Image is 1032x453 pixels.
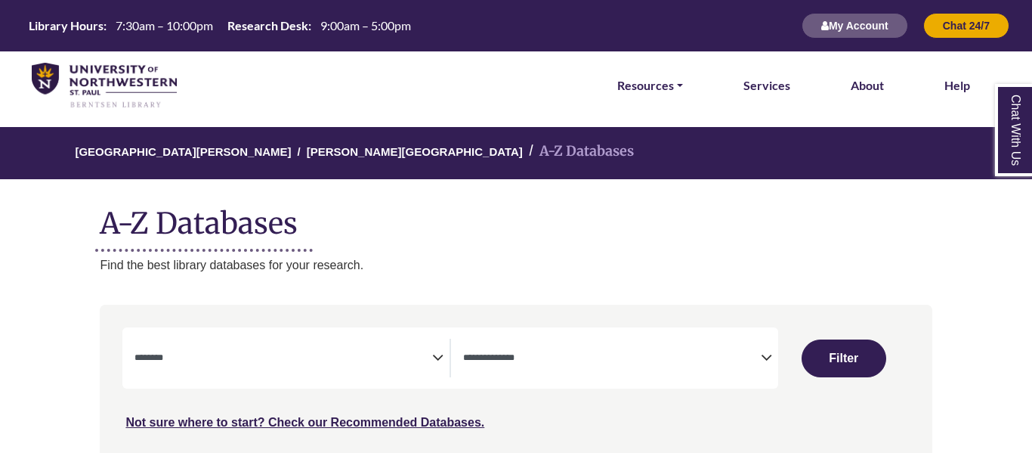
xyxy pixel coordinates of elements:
[923,19,1009,32] a: Chat 24/7
[851,76,884,95] a: About
[802,13,908,39] button: My Account
[923,13,1009,39] button: Chat 24/7
[134,353,432,365] textarea: Filter
[617,76,683,95] a: Resources
[463,353,761,365] textarea: Filter
[32,63,177,109] img: library_home
[221,17,312,33] th: Research Desk:
[944,76,970,95] a: Help
[320,18,411,33] span: 9:00am – 5:00pm
[23,17,107,33] th: Library Hours:
[743,76,790,95] a: Services
[100,256,932,275] p: Find the best library databases for your research.
[75,143,291,158] a: [GEOGRAPHIC_DATA][PERSON_NAME]
[100,194,932,240] h1: A-Z Databases
[23,17,417,32] table: Hours Today
[23,17,417,35] a: Hours Today
[802,340,886,377] button: Submit for Search Results
[116,18,213,33] span: 7:30am – 10:00pm
[125,416,484,429] a: Not sure where to start? Check our Recommended Databases.
[802,19,908,32] a: My Account
[307,143,523,158] a: [PERSON_NAME][GEOGRAPHIC_DATA]
[523,141,634,163] li: A-Z Databases
[100,127,932,179] nav: breadcrumb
